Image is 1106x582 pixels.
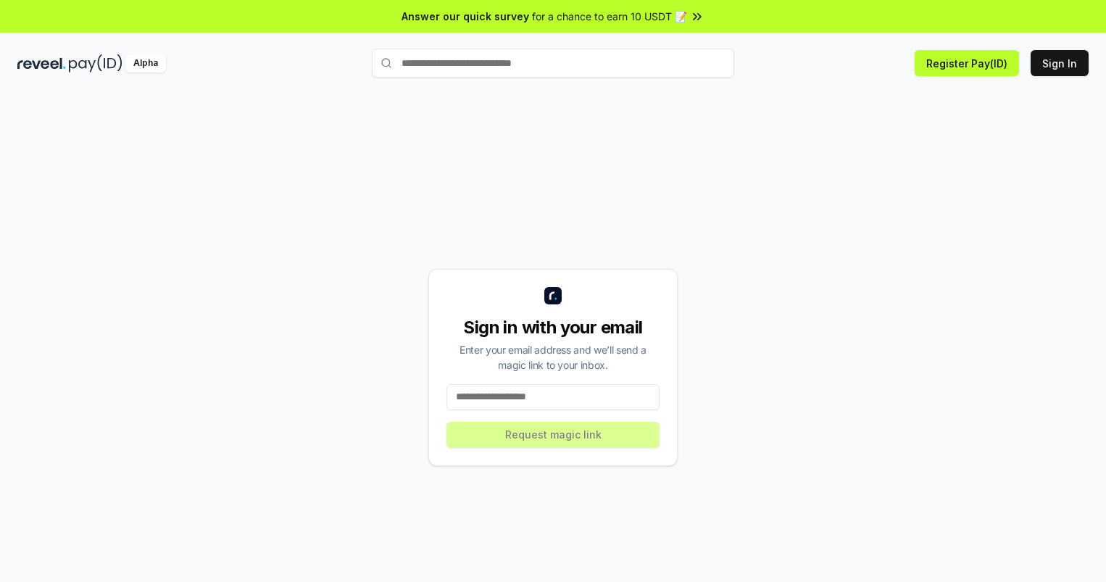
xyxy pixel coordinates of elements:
span: for a chance to earn 10 USDT 📝 [532,9,687,24]
div: Alpha [125,54,166,72]
button: Sign In [1031,50,1089,76]
img: logo_small [544,287,562,304]
img: reveel_dark [17,54,66,72]
div: Sign in with your email [446,316,660,339]
button: Register Pay(ID) [915,50,1019,76]
img: pay_id [69,54,122,72]
span: Answer our quick survey [402,9,529,24]
div: Enter your email address and we’ll send a magic link to your inbox. [446,342,660,373]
